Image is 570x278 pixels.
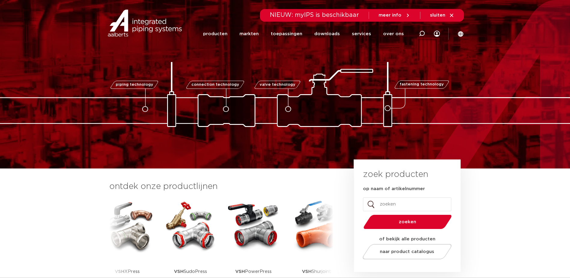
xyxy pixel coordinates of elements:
h3: zoek producten [363,168,428,181]
a: markten [239,22,259,46]
a: producten [203,22,227,46]
span: zoeken [379,220,436,224]
span: piping technology [116,83,153,87]
span: valve technology [260,83,295,87]
strong: VSH [302,269,312,274]
button: zoeken [361,214,454,230]
div: my IPS [434,22,440,46]
strong: VSH [174,269,184,274]
span: NIEUW: myIPS is beschikbaar [270,12,359,18]
span: meer info [379,13,401,17]
h3: ontdek onze productlijnen [109,181,334,193]
span: sluiten [430,13,445,17]
span: fastening technology [400,83,444,87]
a: naar product catalogus [361,244,453,259]
strong: VSH [235,269,245,274]
strong: of bekijk alle producten [379,237,435,241]
nav: Menu [203,22,404,46]
span: connection technology [191,83,239,87]
a: over ons [383,22,404,46]
label: op naam of artikelnummer [363,186,425,192]
a: downloads [314,22,340,46]
input: zoeken [363,197,451,211]
strong: VSH [115,269,124,274]
a: sluiten [430,13,454,18]
a: services [352,22,371,46]
a: toepassingen [271,22,302,46]
a: meer info [379,13,410,18]
span: naar product catalogus [380,249,434,254]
